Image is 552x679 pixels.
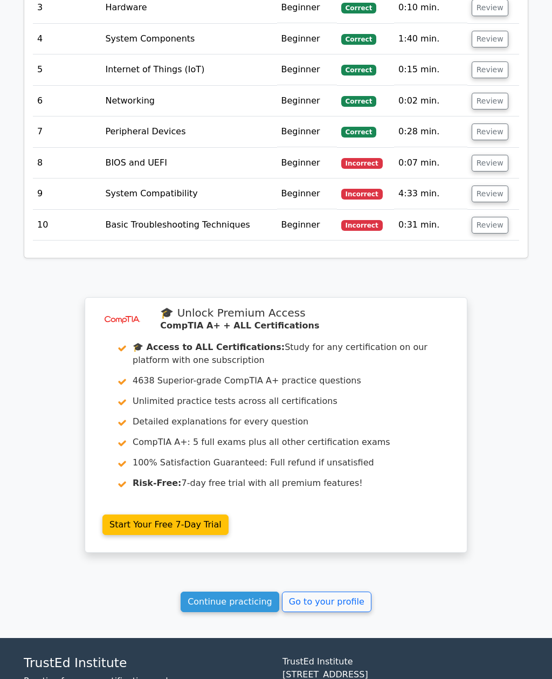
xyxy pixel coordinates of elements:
td: Internet of Things (IoT) [101,54,277,85]
td: Peripheral Devices [101,116,277,147]
span: Correct [341,65,376,76]
button: Review [472,217,508,234]
td: Beginner [277,148,337,179]
td: 1:40 min. [394,24,467,54]
td: Beginner [277,210,337,241]
td: Beginner [277,86,337,116]
span: Correct [341,34,376,45]
td: Beginner [277,179,337,209]
td: 4 [33,24,101,54]
td: Beginner [277,24,337,54]
span: Correct [341,127,376,138]
td: System Compatibility [101,179,277,209]
td: 5 [33,54,101,85]
td: 4:33 min. [394,179,467,209]
td: 0:28 min. [394,116,467,147]
td: System Components [101,24,277,54]
td: 6 [33,86,101,116]
td: 9 [33,179,101,209]
button: Review [472,155,508,172]
a: Go to your profile [282,592,371,612]
button: Review [472,186,508,202]
span: Incorrect [341,189,383,200]
button: Review [472,93,508,109]
button: Review [472,31,508,47]
td: 7 [33,116,101,147]
td: 0:15 min. [394,54,467,85]
h4: TrustEd Institute [24,655,270,670]
span: Incorrect [341,158,383,169]
span: Correct [341,96,376,107]
button: Review [472,61,508,78]
span: Incorrect [341,220,383,231]
button: Review [472,124,508,140]
td: Networking [101,86,277,116]
td: Beginner [277,116,337,147]
td: 0:31 min. [394,210,467,241]
td: Basic Troubleshooting Techniques [101,210,277,241]
td: 8 [33,148,101,179]
span: Correct [341,3,376,13]
td: Beginner [277,54,337,85]
td: 10 [33,210,101,241]
td: 0:02 min. [394,86,467,116]
td: 0:07 min. [394,148,467,179]
a: Start Your Free 7-Day Trial [102,515,229,535]
a: Continue practicing [181,592,279,612]
td: BIOS and UEFI [101,148,277,179]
